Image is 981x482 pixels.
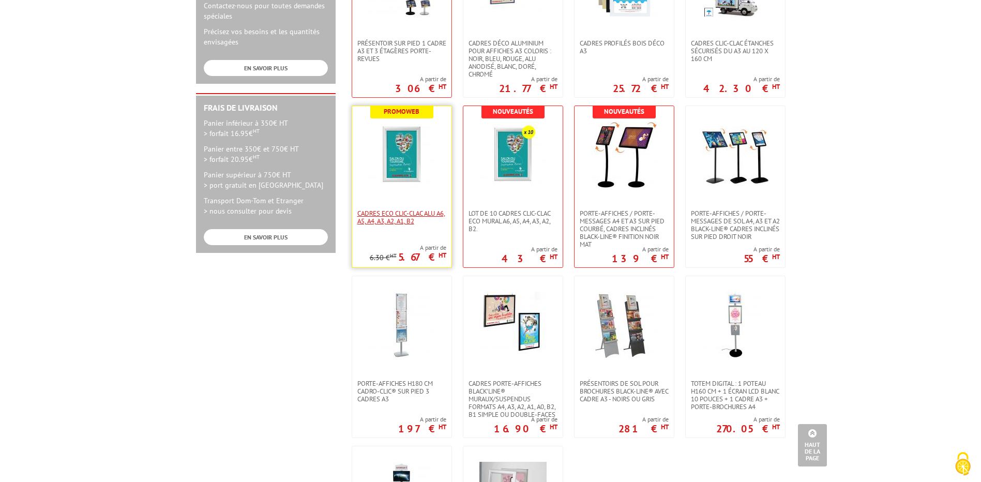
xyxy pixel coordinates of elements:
sup: HT [772,252,780,261]
p: 16.90 € [494,426,557,432]
img: Porte-affiches / Porte-messages de sol A4, A3 et A2 Black-Line® cadres inclinés sur Pied Droit Noir [702,122,769,189]
sup: HT [439,423,446,431]
img: Porte-affiches / Porte-messages A4 et A3 sur pied courbé, cadres inclinés Black-Line® finition no... [591,122,658,189]
span: A partir de [716,415,780,424]
sup: HT [550,82,557,91]
img: Présentoirs de sol pour brochures Black-Line® avec cadre A3 - Noirs ou Gris [591,292,658,359]
span: Cadres Profilés Bois Déco A3 [580,39,669,55]
span: > nous consulter pour devis [204,206,292,216]
sup: HT [253,153,260,160]
span: A partir de [613,75,669,83]
sup: HT [772,423,780,431]
a: Cadres Eco Clic-Clac alu A6, A5, A4, A3, A2, A1, B2 [352,209,451,225]
b: Nouveautés [493,107,533,116]
sup: HT [439,251,446,260]
sup: HT [772,82,780,91]
span: A partir de [494,415,557,424]
a: Haut de la page [798,424,827,466]
span: A partir de [370,244,446,252]
p: 55 € [744,255,780,262]
span: A partir de [499,75,557,83]
b: Nouveautés [604,107,644,116]
a: Totem digital : 1 poteau H160 cm + 1 écran LCD blanc 10 pouces + 1 cadre A3 + porte-brochures A4 [686,380,785,411]
p: Panier supérieur à 750€ HT [204,170,328,190]
b: Promoweb [384,107,419,116]
span: Cadres déco aluminium pour affiches A3 Coloris : Noir, bleu, rouge, alu anodisé, blanc, doré, chromé [469,39,557,78]
a: Présentoirs de sol pour brochures Black-Line® avec cadre A3 - Noirs ou Gris [575,380,674,403]
sup: HT [661,252,669,261]
p: 6.30 € [370,254,397,262]
span: A partir de [395,75,446,83]
a: EN SAVOIR PLUS [204,229,328,245]
span: > forfait 20.95€ [204,155,260,164]
img: Totem digital : 1 poteau H160 cm + 1 écran LCD blanc 10 pouces + 1 cadre A3 + porte-brochures A4 [702,292,769,359]
img: Cadres porte-affiches Black’Line® muraux/suspendus Formats A4, A3, A2, A1, A0, B2, B1 simple ou d... [479,292,547,359]
span: Présentoirs de sol pour brochures Black-Line® avec cadre A3 - Noirs ou Gris [580,380,669,403]
a: Porte-affiches H180 cm Cadro-Clic® sur pied 3 cadres A3 [352,380,451,403]
sup: HT [439,82,446,91]
a: Cadres porte-affiches Black’Line® muraux/suspendus Formats A4, A3, A2, A1, A0, B2, B1 simple ou d... [463,380,563,418]
p: 270.05 € [716,426,780,432]
sup: HT [253,127,260,134]
img: Porte-affiches H180 cm Cadro-Clic® sur pied 3 cadres A3 [368,292,435,359]
span: A partir de [703,75,780,83]
sup: HT [550,423,557,431]
p: 197 € [398,426,446,432]
span: Porte-affiches / Porte-messages A4 et A3 sur pied courbé, cadres inclinés Black-Line® finition no... [580,209,669,248]
span: A partir de [398,415,446,424]
p: Panier inférieur à 350€ HT [204,118,328,139]
p: Précisez vos besoins et les quantités envisagées [204,26,328,47]
span: Cadres Clic-Clac Étanches Sécurisés du A3 au 120 x 160 cm [691,39,780,63]
p: 42.30 € [703,85,780,92]
img: Lot de 10 cadres Clic-Clac Eco mural A6, A5, A4, A3, A2, B2. [479,122,547,189]
a: EN SAVOIR PLUS [204,60,328,76]
a: Lot de 10 cadres Clic-Clac Eco mural A6, A5, A4, A3, A2, B2. [463,209,563,233]
span: Cadres porte-affiches Black’Line® muraux/suspendus Formats A4, A3, A2, A1, A0, B2, B1 simple ou d... [469,380,557,418]
h2: Frais de Livraison [204,103,328,113]
img: Cookies (fenêtre modale) [950,451,976,477]
a: Présentoir sur pied 1 cadre A3 et 3 étagères porte-revues [352,39,451,63]
p: Contactez-nous pour toutes demandes spéciales [204,1,328,21]
span: Totem digital : 1 poteau H160 cm + 1 écran LCD blanc 10 pouces + 1 cadre A3 + porte-brochures A4 [691,380,780,411]
span: A partir de [744,245,780,253]
sup: HT [661,423,669,431]
a: Porte-affiches / Porte-messages de sol A4, A3 et A2 Black-Line® cadres inclinés sur Pied Droit Noir [686,209,785,240]
p: 43 € [502,255,557,262]
p: 306 € [395,85,446,92]
span: Porte-affiches / Porte-messages de sol A4, A3 et A2 Black-Line® cadres inclinés sur Pied Droit Noir [691,209,780,240]
span: Lot de 10 cadres Clic-Clac Eco mural A6, A5, A4, A3, A2, B2. [469,209,557,233]
span: Présentoir sur pied 1 cadre A3 et 3 étagères porte-revues [357,39,446,63]
img: Cadres Eco Clic-Clac alu A6, A5, A4, A3, A2, A1, B2 [368,122,435,189]
span: Porte-affiches H180 cm Cadro-Clic® sur pied 3 cadres A3 [357,380,446,403]
a: Cadres Profilés Bois Déco A3 [575,39,674,55]
sup: HT [390,252,397,259]
sup: HT [661,82,669,91]
a: Cadres Clic-Clac Étanches Sécurisés du A3 au 120 x 160 cm [686,39,785,63]
p: 139 € [612,255,669,262]
p: Transport Dom-Tom et Etranger [204,195,328,216]
p: 5.67 € [398,254,446,260]
span: A partir de [612,245,669,253]
sup: HT [550,252,557,261]
span: > port gratuit en [GEOGRAPHIC_DATA] [204,180,323,190]
p: 281 € [618,426,669,432]
span: A partir de [618,415,669,424]
span: Cadres Eco Clic-Clac alu A6, A5, A4, A3, A2, A1, B2 [357,209,446,225]
a: Cadres déco aluminium pour affiches A3 Coloris : Noir, bleu, rouge, alu anodisé, blanc, doré, chromé [463,39,563,78]
p: 21.77 € [499,85,557,92]
span: A partir de [502,245,557,253]
button: Cookies (fenêtre modale) [945,447,981,482]
p: 25.72 € [613,85,669,92]
p: Panier entre 350€ et 750€ HT [204,144,328,164]
a: Porte-affiches / Porte-messages A4 et A3 sur pied courbé, cadres inclinés Black-Line® finition no... [575,209,674,248]
span: > forfait 16.95€ [204,129,260,138]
